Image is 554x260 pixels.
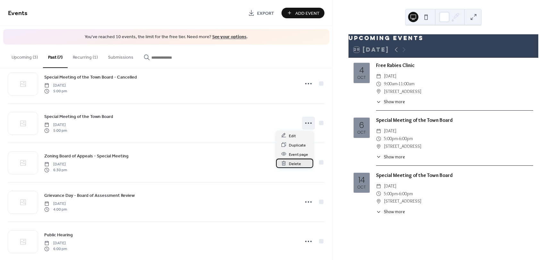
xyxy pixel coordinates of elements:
[376,208,381,215] div: ​
[44,113,113,120] a: Special Meeting of the Town Board
[44,73,137,81] a: Special Meeting of the Town Board - Cancelled
[384,208,405,215] span: Show more
[44,88,67,94] span: 5:00 pm
[44,128,67,134] span: 5:00 pm
[384,197,422,205] span: [STREET_ADDRESS]
[44,246,67,252] span: 6:00 pm
[68,45,103,67] button: Recurring (1)
[212,33,247,41] a: See your options
[44,207,67,213] span: 4:00 pm
[384,88,422,96] span: [STREET_ADDRESS]
[44,152,129,160] a: Zoning Board of Appeals - Special Meeting
[43,45,68,68] button: Past (7)
[384,72,397,80] span: [DATE]
[357,130,366,135] div: Oct
[289,142,306,148] span: Duplicate
[376,182,381,190] div: ​
[376,143,381,150] div: ​
[384,135,398,143] span: 5:00pm
[384,143,422,150] span: [STREET_ADDRESS]
[376,197,381,205] div: ​
[243,8,279,18] a: Export
[289,151,308,158] span: Event page
[44,122,67,128] span: [DATE]
[384,98,405,105] span: Show more
[44,167,67,173] span: 6:30 pm
[376,116,533,124] div: Special Meeting of the Town Board
[44,153,129,159] span: Zoning Board of Appeals - Special Meeting
[398,190,399,198] span: -
[376,208,405,215] button: ​Show more
[376,154,381,160] div: ​
[357,76,366,80] div: Oct
[384,80,398,88] span: 9:00am
[398,80,399,88] span: -
[44,74,137,80] span: Special Meeting of the Town Board - Cancelled
[376,72,381,80] div: ​
[359,121,364,129] div: 6
[384,182,397,190] span: [DATE]
[257,10,274,17] span: Export
[399,190,413,198] span: 6:00pm
[289,160,301,167] span: Delete
[376,135,381,143] div: ​
[398,135,399,143] span: -
[376,172,533,179] div: Special Meeting of the Town Board
[376,62,533,69] div: Free Rabies Clinic
[376,98,381,105] div: ​
[359,66,364,74] div: 4
[44,192,135,199] a: Grievance Day - Board of Assessment Review
[44,240,67,246] span: [DATE]
[376,98,405,105] button: ​Show more
[357,185,366,189] div: Oct
[376,127,381,135] div: ​
[6,45,43,67] button: Upcoming (3)
[376,88,381,96] div: ​
[44,231,73,238] span: Public Hearing
[44,82,67,88] span: [DATE]
[399,135,413,143] span: 6:00pm
[103,45,138,67] button: Submissions
[44,161,67,167] span: [DATE]
[8,7,28,20] span: Events
[384,127,397,135] span: [DATE]
[44,231,73,239] a: Public Hearing
[358,176,365,184] div: 14
[10,34,323,40] span: You've reached 10 events, the limit for the free tier. Need more? .
[376,80,381,88] div: ​
[384,190,398,198] span: 5:00pm
[44,201,67,206] span: [DATE]
[348,34,538,42] div: Upcoming events
[399,80,415,88] span: 11:00am
[376,190,381,198] div: ​
[376,154,405,160] button: ​Show more
[384,154,405,160] span: Show more
[289,132,296,139] span: Edit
